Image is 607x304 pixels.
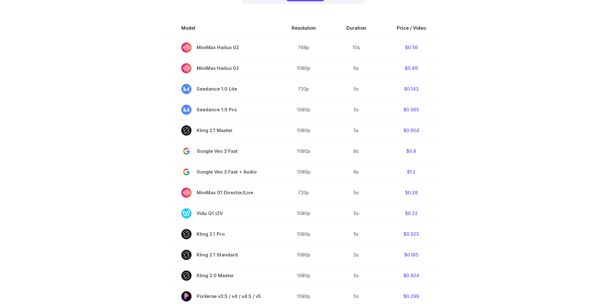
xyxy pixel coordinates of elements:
span: Seedance 1.0 Lite [181,84,261,94]
td: 5s [331,224,381,244]
span: Vidu Q1 I2V [181,208,261,219]
td: 5s [331,244,381,265]
span: Kling 2.1 Standard [181,250,261,260]
td: 5s [331,203,381,224]
span: Seedance 1.0 Pro [181,105,261,115]
td: 5s [331,99,381,120]
td: 1080p [276,141,331,161]
th: Price / Video [381,19,441,37]
td: 1080p [276,58,331,78]
span: Kling 2.1 Pro [181,229,261,239]
td: 1080p [276,203,331,224]
th: Resolution [276,19,331,37]
th: Duration [331,19,381,37]
td: $0.924 [381,120,441,141]
td: 8s [331,141,381,161]
span: MiniMax Hailuo 02 [181,63,261,73]
td: $0.22 [381,203,441,224]
td: $0.924 [381,265,441,286]
span: MiniMax 01 Director/Live [181,188,261,198]
td: 1080p [276,224,331,244]
span: Google Veo 3 Fast [181,146,261,156]
td: 1080p [276,120,331,141]
span: MiniMax Hailuo 02 [181,42,261,53]
td: 5s [331,120,381,141]
span: Kling 2.0 Master [181,271,261,281]
td: 6s [331,58,381,78]
td: 1080p [276,265,331,286]
td: $0.56 [381,37,441,58]
td: $0.185 [381,244,441,265]
span: Google Veo 3 Fast + Audio [181,167,261,177]
td: $0.323 [381,224,441,244]
span: Kling 2.1 Master [181,125,261,136]
td: $0.565 [381,99,441,120]
span: PixVerse v3.5 / v4 / v4.5 / v5 [181,291,261,301]
td: 720p [276,78,331,99]
th: Model [166,19,276,37]
td: 1080p [276,99,331,120]
td: 5s [331,78,381,99]
td: 8s [331,161,381,182]
td: 5s [331,265,381,286]
td: $0.49 [381,58,441,78]
td: $1.2 [381,161,441,182]
td: 5s [331,182,381,203]
td: $0.143 [381,78,441,99]
td: 720p [276,182,331,203]
td: $0.8 [381,141,441,161]
td: $0.28 [381,182,441,203]
td: 1080p [276,244,331,265]
td: 1080p [276,161,331,182]
td: 768p [276,37,331,58]
td: 10s [331,37,381,58]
